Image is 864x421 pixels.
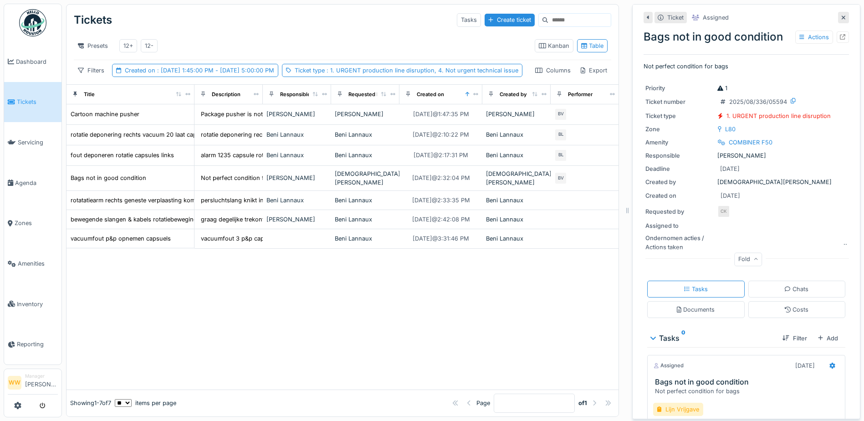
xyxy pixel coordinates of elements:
div: Beni Lannaux [335,234,396,243]
div: BL [554,128,567,141]
div: Assigned [653,362,684,370]
a: Dashboard [4,41,61,82]
div: [DATE] [721,191,740,200]
div: [DATE] @ 2:17:31 PM [414,151,468,159]
div: COMBINER F50 [729,138,772,147]
div: Bags not in good condition [644,29,849,45]
div: Beni Lannaux [486,151,547,159]
div: rotatatiearm rechts geneste verplaasting komt soms niet op positie [71,196,255,205]
div: Not perfect condition for bags [655,387,841,395]
div: Beni Lannaux [486,234,547,243]
div: Zone [645,125,714,133]
div: Filters [74,64,108,77]
span: Inventory [17,300,58,308]
div: Ondernomen acties / Actions taken [645,234,714,251]
div: Page [476,399,490,407]
span: Reporting [17,340,58,349]
div: Create ticket [485,14,535,26]
div: Deadline [645,164,714,173]
span: Tickets [17,98,58,106]
div: rotatie deponering rechts vacuum 20 laat capules vallen [71,130,226,139]
div: 12+ [123,41,133,50]
div: Tickets [74,8,112,32]
div: Title [84,91,95,98]
div: items per page [115,399,176,407]
div: Table [581,41,603,50]
div: Manager [25,373,58,380]
div: Beni Lannaux [486,130,547,139]
div: rotatie deponering rechts vacuum 20 laat capule... [201,130,341,139]
div: Kanban [539,41,569,50]
div: [DATE] @ 3:31:46 PM [413,234,469,243]
div: 1. URGENT production line disruption [726,112,831,120]
div: Tasks [457,13,481,26]
div: fout deponeren rotatie capsules links [71,151,174,159]
div: Tasks [651,333,775,344]
div: 12- [145,41,153,50]
a: Tickets [4,82,61,123]
span: Agenda [15,179,58,187]
div: Costs [785,305,808,314]
span: : 1. URGENT production line disruption, 4. Not urgent technical issue [325,67,518,74]
div: Beni Lannaux [486,196,547,205]
a: WW Manager[PERSON_NAME] [8,373,58,395]
div: [DEMOGRAPHIC_DATA][PERSON_NAME] [335,169,396,187]
a: Zones [4,203,61,244]
div: CK [717,205,730,218]
div: Requested by [348,91,383,98]
div: 2025/08/336/05594 [729,98,787,106]
div: [PERSON_NAME] [266,215,327,224]
div: Description [212,91,240,98]
div: 1 [717,84,727,92]
div: Created on [417,91,444,98]
div: Tasks [684,285,708,293]
a: Amenities [4,243,61,284]
strong: of 1 [578,399,587,407]
span: Amenities [18,259,58,268]
a: Reporting [4,324,61,365]
div: Created on [645,191,714,200]
div: vacuumfout 3 p&p capsules [201,234,279,243]
div: Add [814,332,842,344]
div: [PERSON_NAME] [645,151,847,160]
div: Beni Lannaux [335,130,396,139]
div: graag degelijke trekontlasting voorzien zoals o... [201,215,336,224]
div: bewegende slangen & kabels rotatiebeweging deponering links & rechts schuren overal tegen en trek... [71,215,402,224]
div: Beni Lannaux [335,215,396,224]
span: Zones [15,219,58,227]
div: [DEMOGRAPHIC_DATA][PERSON_NAME] [645,178,847,186]
sup: 0 [681,333,685,344]
div: Created by [500,91,527,98]
div: [PERSON_NAME] [266,174,327,182]
div: [DATE] @ 2:10:22 PM [413,130,469,139]
div: Filter [779,332,810,344]
div: Ticket [667,13,684,22]
span: : [DATE] 1:45:00 PM - [DATE] 5:00:00 PM [155,67,274,74]
div: [DATE] @ 2:33:35 PM [412,196,470,205]
div: BL [554,149,567,162]
div: [PERSON_NAME] [266,110,327,118]
div: Presets [74,39,112,52]
li: [PERSON_NAME] [25,373,58,392]
div: Showing 1 - 7 of 7 [70,399,111,407]
div: Package pusher is not working properly [201,110,312,118]
div: Not perfect condition for bags [201,174,286,182]
div: [DATE] [720,164,740,173]
div: Created on [125,66,274,75]
p: Not perfect condition for bags [644,62,849,71]
div: Beni Lannaux [486,215,547,224]
div: Beni Lannaux [266,151,327,159]
div: Chats [785,285,808,293]
div: [DATE] [795,361,815,370]
div: Export [577,64,611,77]
div: Priority [645,84,714,92]
div: Beni Lannaux [335,196,396,205]
div: Actions [795,31,833,44]
div: Columns [531,64,575,77]
div: Fold [734,253,762,266]
a: Agenda [4,163,61,203]
div: alarm 1235 capsule rotatie deponering links gen... [201,151,339,159]
div: Created by [645,178,714,186]
a: Servicing [4,122,61,163]
div: Bags not in good condition [71,174,146,182]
